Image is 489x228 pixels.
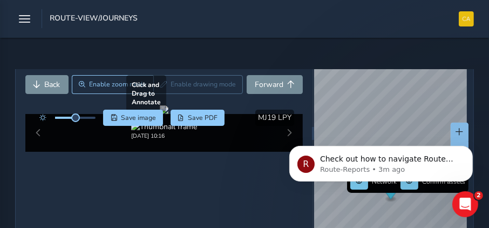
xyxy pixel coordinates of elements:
div: Map marker [384,180,398,202]
iframe: Intercom live chat [452,191,478,217]
span: 2 [474,191,483,200]
span: MJ19 LPY [258,112,291,123]
button: Save [103,110,163,126]
span: route-view/journeys [50,13,138,28]
iframe: Intercom notifications message [273,123,489,199]
img: diamond-layout [459,11,474,26]
button: Forward [247,75,303,94]
span: Enable zoom mode [89,80,146,89]
span: Back [45,79,60,90]
div: [DATE] 10:16 [131,132,197,140]
button: PDF [171,110,225,126]
button: Back [25,75,69,94]
span: Save PDF [188,113,218,122]
span: Forward [255,79,283,90]
button: Zoom [72,75,153,94]
img: Thumbnail frame [131,122,197,132]
span: Save image [121,113,156,122]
